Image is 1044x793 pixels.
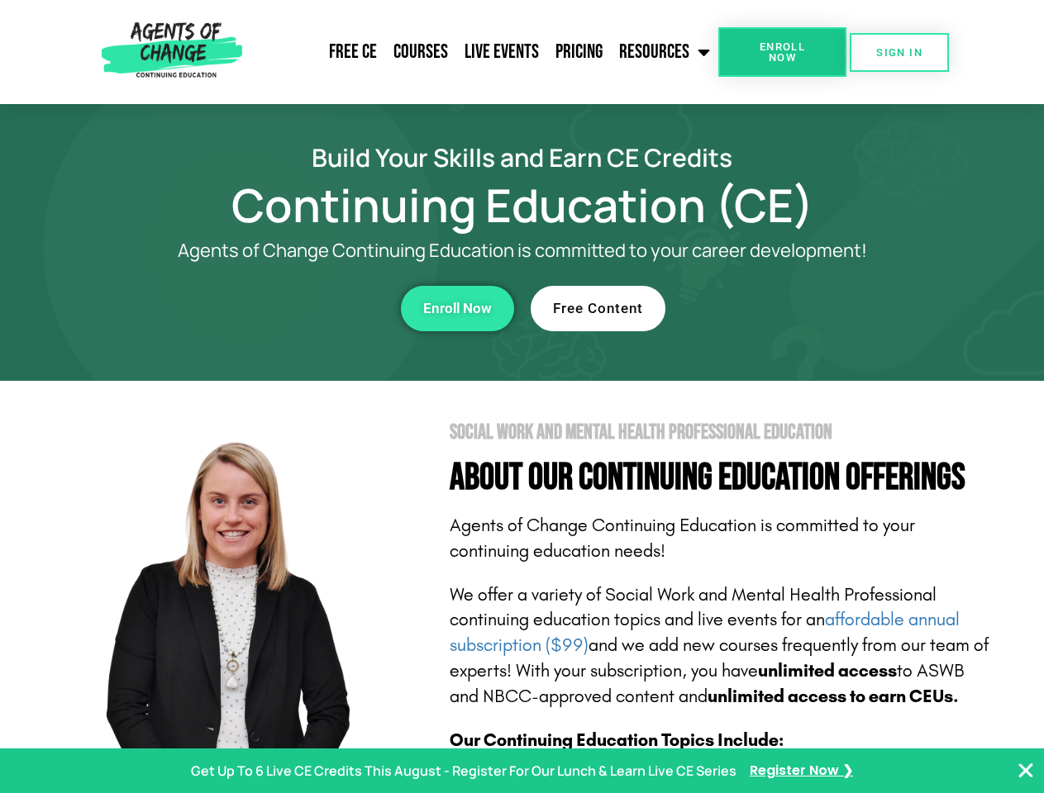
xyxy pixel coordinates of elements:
[547,31,611,73] a: Pricing
[718,27,846,77] a: Enroll Now
[249,31,718,73] nav: Menu
[850,33,949,72] a: SIGN IN
[401,286,514,331] a: Enroll Now
[450,582,994,710] p: We offer a variety of Social Work and Mental Health Professional continuing education topics and ...
[450,459,994,496] h4: About Our Continuing Education Offerings
[708,686,959,707] b: unlimited access to earn CEUs.
[191,759,737,783] p: Get Up To 6 Live CE Credits This August - Register For Our Lunch & Learn Live CE Series
[321,31,385,73] a: Free CE
[423,302,492,316] span: Enroll Now
[51,145,994,169] h2: Build Your Skills and Earn CE Credits
[876,47,922,58] span: SIGN IN
[750,759,853,783] a: Register Now ❯
[611,31,718,73] a: Resources
[450,729,784,751] b: Our Continuing Education Topics Include:
[553,302,643,316] span: Free Content
[758,660,897,681] b: unlimited access
[745,41,820,63] span: Enroll Now
[51,186,994,224] h1: Continuing Education (CE)
[385,31,456,73] a: Courses
[450,422,994,443] h2: Social Work and Mental Health Professional Education
[456,31,547,73] a: Live Events
[531,286,665,331] a: Free Content
[1016,761,1036,781] button: Close Banner
[117,240,927,261] p: Agents of Change Continuing Education is committed to your career development!
[450,515,915,562] span: Agents of Change Continuing Education is committed to your continuing education needs!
